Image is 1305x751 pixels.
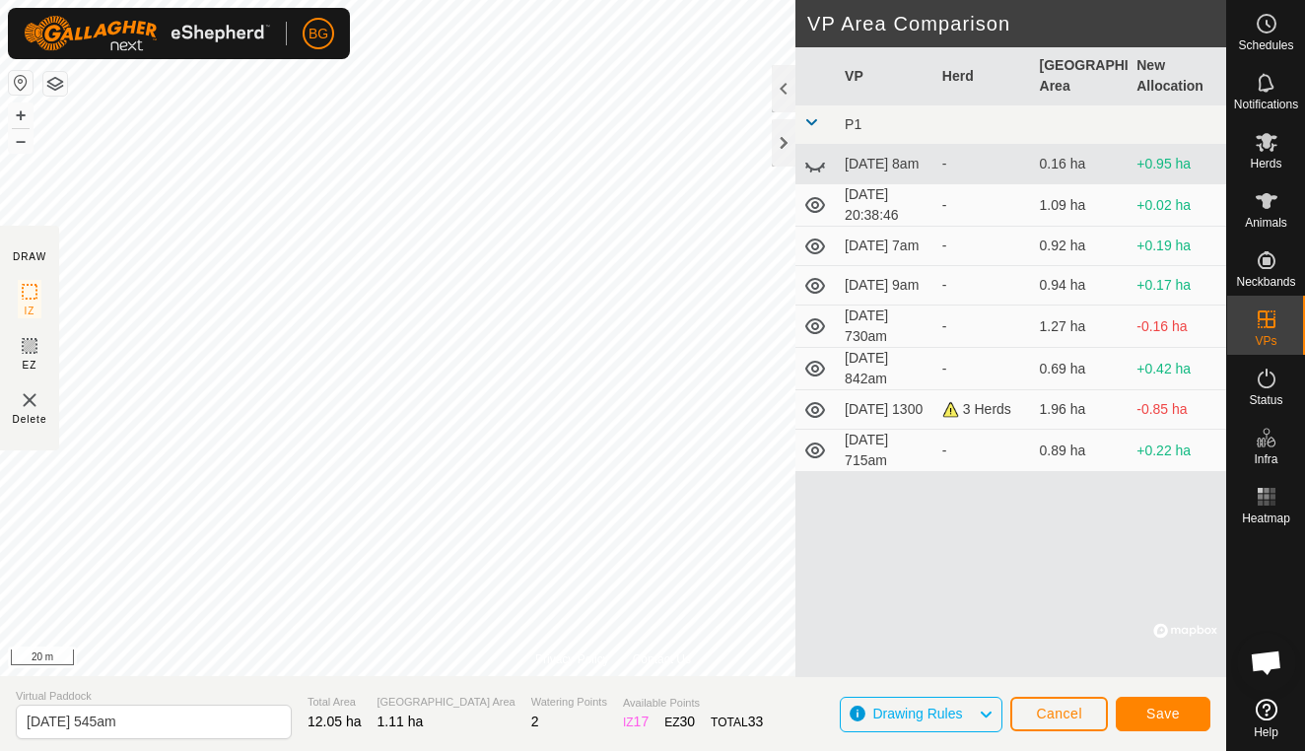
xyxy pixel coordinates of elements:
span: P1 [845,116,861,132]
span: VPs [1255,335,1276,347]
td: +0.17 ha [1129,266,1226,306]
div: - [942,195,1024,216]
div: - [942,441,1024,461]
span: IZ [25,304,35,318]
div: DRAW [13,249,46,264]
th: [GEOGRAPHIC_DATA] Area [1032,47,1130,105]
div: - [942,154,1024,174]
span: Neckbands [1236,276,1295,288]
span: 30 [680,714,696,729]
td: -0.16 ha [1129,306,1226,348]
h2: VP Area Comparison [807,12,1226,35]
td: 1.96 ha [1032,390,1130,430]
td: -0.85 ha [1129,390,1226,430]
th: Herd [934,47,1032,105]
td: 0.94 ha [1032,266,1130,306]
div: - [942,275,1024,296]
button: – [9,129,33,153]
span: Animals [1245,217,1287,229]
span: Help [1254,726,1278,738]
div: 3 Herds [942,399,1024,420]
button: Reset Map [9,71,33,95]
span: Available Points [623,695,763,712]
td: [DATE] 9am [837,266,934,306]
button: Cancel [1010,697,1108,731]
td: +0.02 ha [1129,184,1226,227]
td: [DATE] 8am [837,145,934,184]
span: Save [1146,706,1180,721]
div: Open chat [1237,633,1296,692]
td: +0.95 ha [1129,145,1226,184]
th: VP [837,47,934,105]
button: + [9,103,33,127]
button: Map Layers [43,72,67,96]
div: - [942,236,1024,256]
td: 0.69 ha [1032,348,1130,390]
span: Drawing Rules [872,706,962,721]
td: 0.16 ha [1032,145,1130,184]
span: 17 [634,714,650,729]
td: +0.19 ha [1129,227,1226,266]
div: - [942,359,1024,379]
span: 1.11 ha [378,714,424,729]
span: 33 [748,714,764,729]
span: [GEOGRAPHIC_DATA] Area [378,694,515,711]
td: [DATE] 842am [837,348,934,390]
span: Watering Points [531,694,607,711]
a: Help [1227,691,1305,746]
span: Total Area [308,694,362,711]
div: TOTAL [711,712,763,732]
th: New Allocation [1129,47,1226,105]
span: Schedules [1238,39,1293,51]
td: 0.89 ha [1032,430,1130,472]
span: Heatmap [1242,512,1290,524]
td: [DATE] 1300 [837,390,934,430]
a: Contact Us [633,650,691,668]
td: +0.42 ha [1129,348,1226,390]
img: VP [18,388,41,412]
td: [DATE] 20:38:46 [837,184,934,227]
span: Infra [1254,453,1277,465]
td: 0.92 ha [1032,227,1130,266]
span: BG [309,24,328,44]
div: EZ [664,712,695,732]
td: [DATE] 715am [837,430,934,472]
span: Delete [13,412,47,427]
span: Notifications [1234,99,1298,110]
span: EZ [23,358,37,373]
span: Virtual Paddock [16,688,292,705]
button: Save [1116,697,1210,731]
td: [DATE] 7am [837,227,934,266]
span: 12.05 ha [308,714,362,729]
div: - [942,316,1024,337]
td: 1.27 ha [1032,306,1130,348]
span: Herds [1250,158,1281,170]
div: IZ [623,712,649,732]
img: Gallagher Logo [24,16,270,51]
td: +0.22 ha [1129,430,1226,472]
span: Status [1249,394,1282,406]
span: 2 [531,714,539,729]
td: 1.09 ha [1032,184,1130,227]
a: Privacy Policy [535,650,609,668]
td: [DATE] 730am [837,306,934,348]
span: Cancel [1036,706,1082,721]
